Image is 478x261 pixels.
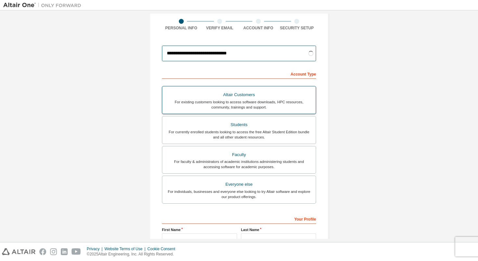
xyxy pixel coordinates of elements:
[61,248,68,255] img: linkedin.svg
[239,25,278,31] div: Account Info
[166,189,312,199] div: For individuals, businesses and everyone else looking to try Altair software and explore our prod...
[50,248,57,255] img: instagram.svg
[147,246,179,252] div: Cookie Consent
[166,120,312,129] div: Students
[87,246,104,252] div: Privacy
[278,25,316,31] div: Security Setup
[166,150,312,159] div: Faculty
[2,248,35,255] img: altair_logo.svg
[201,25,239,31] div: Verify Email
[162,68,316,79] div: Account Type
[241,227,316,232] label: Last Name
[3,2,85,8] img: Altair One
[166,90,312,99] div: Altair Customers
[162,25,201,31] div: Personal Info
[166,99,312,110] div: For existing customers looking to access software downloads, HPC resources, community, trainings ...
[162,213,316,224] div: Your Profile
[87,252,179,257] p: © 2025 Altair Engineering, Inc. All Rights Reserved.
[166,129,312,140] div: For currently enrolled students looking to access the free Altair Student Edition bundle and all ...
[72,248,81,255] img: youtube.svg
[162,227,237,232] label: First Name
[39,248,46,255] img: facebook.svg
[166,159,312,169] div: For faculty & administrators of academic institutions administering students and accessing softwa...
[104,246,147,252] div: Website Terms of Use
[166,180,312,189] div: Everyone else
